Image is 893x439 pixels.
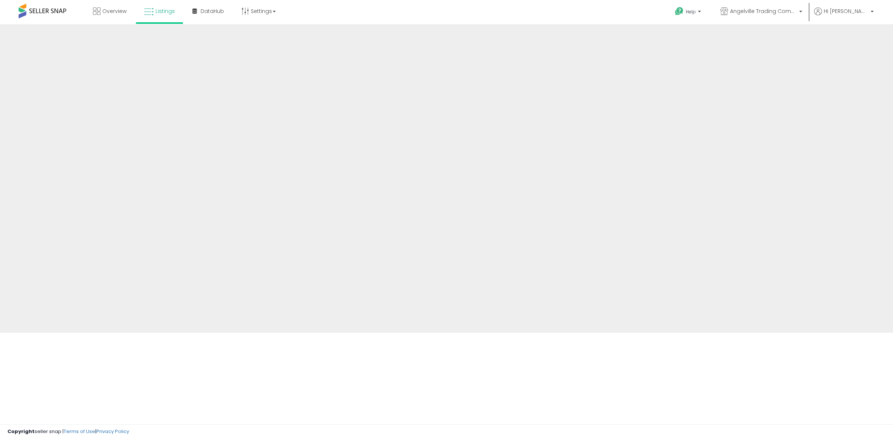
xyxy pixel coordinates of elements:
span: Help [686,9,696,15]
span: Listings [156,7,175,15]
a: Help [669,1,708,24]
span: Hi [PERSON_NAME] [824,7,868,15]
span: DataHub [201,7,224,15]
span: Angelville Trading Company [730,7,797,15]
span: Overview [102,7,127,15]
a: Hi [PERSON_NAME] [814,7,874,24]
i: Get Help [675,7,684,16]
